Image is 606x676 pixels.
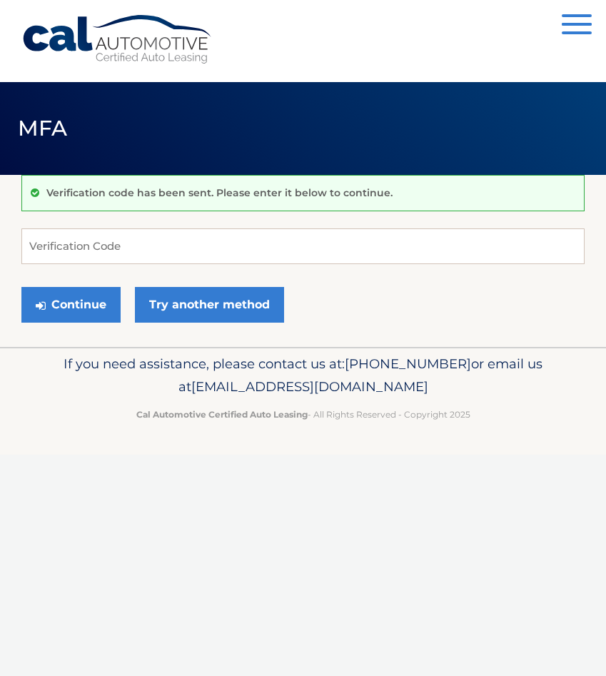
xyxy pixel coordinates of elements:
input: Verification Code [21,228,585,264]
p: - All Rights Reserved - Copyright 2025 [21,407,585,422]
strong: Cal Automotive Certified Auto Leasing [136,409,308,420]
p: If you need assistance, please contact us at: or email us at [21,353,585,398]
p: Verification code has been sent. Please enter it below to continue. [46,186,393,199]
span: [EMAIL_ADDRESS][DOMAIN_NAME] [191,378,428,395]
button: Menu [562,14,592,38]
span: MFA [18,115,68,141]
span: [PHONE_NUMBER] [345,355,471,372]
button: Continue [21,287,121,323]
a: Cal Automotive [21,14,214,65]
a: Try another method [135,287,284,323]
